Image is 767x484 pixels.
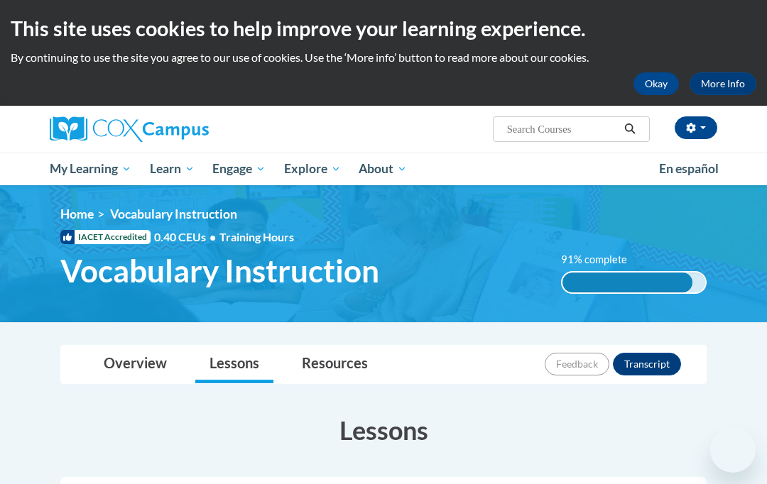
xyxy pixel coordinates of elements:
a: Cox Campus [50,116,258,142]
a: About [350,153,417,185]
label: 91% complete [561,252,643,268]
span: Engage [212,160,266,177]
span: Training Hours [219,230,294,243]
span: Vocabulary Instruction [60,252,379,290]
button: Transcript [613,353,681,375]
a: More Info [690,72,756,95]
a: Explore [275,153,350,185]
a: Learn [141,153,204,185]
span: Vocabulary Instruction [110,207,237,221]
button: Feedback [545,353,609,375]
span: Learn [150,160,195,177]
button: Search [619,121,641,138]
button: Account Settings [675,116,717,139]
button: Okay [633,72,679,95]
iframe: Button to launch messaging window [710,427,756,473]
a: Overview [89,346,181,383]
a: Lessons [195,346,273,383]
span: IACET Accredited [60,230,151,244]
span: • [210,230,216,243]
div: Main menu [39,153,728,185]
div: 91% complete [562,273,692,292]
span: 0.40 CEUs [154,229,219,245]
input: Search Courses [506,121,619,138]
a: Engage [203,153,275,185]
a: En español [650,154,728,184]
a: My Learning [40,153,141,185]
span: My Learning [50,160,131,177]
h2: This site uses cookies to help improve your learning experience. [11,14,756,43]
p: By continuing to use the site you agree to our use of cookies. Use the ‘More info’ button to read... [11,50,756,65]
a: Resources [288,346,382,383]
img: Cox Campus [50,116,209,142]
h3: Lessons [60,412,707,448]
span: Explore [284,160,341,177]
span: En español [659,161,719,176]
a: Home [60,207,94,221]
span: About [359,160,407,177]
